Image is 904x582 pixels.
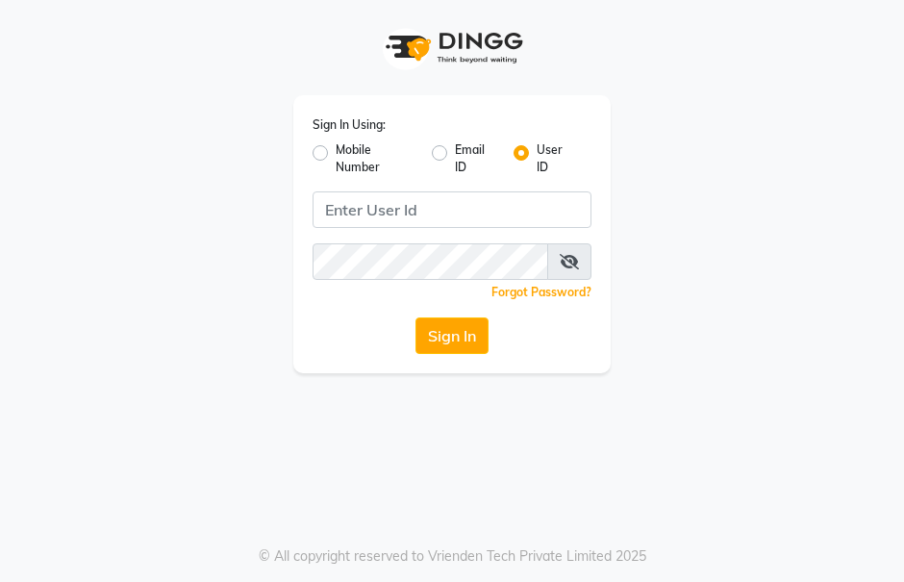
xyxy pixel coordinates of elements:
[491,285,591,299] a: Forgot Password?
[415,317,489,354] button: Sign In
[313,243,548,280] input: Username
[375,19,529,76] img: logo1.svg
[313,116,386,134] label: Sign In Using:
[455,141,498,176] label: Email ID
[336,141,416,176] label: Mobile Number
[537,141,576,176] label: User ID
[313,191,591,228] input: Username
